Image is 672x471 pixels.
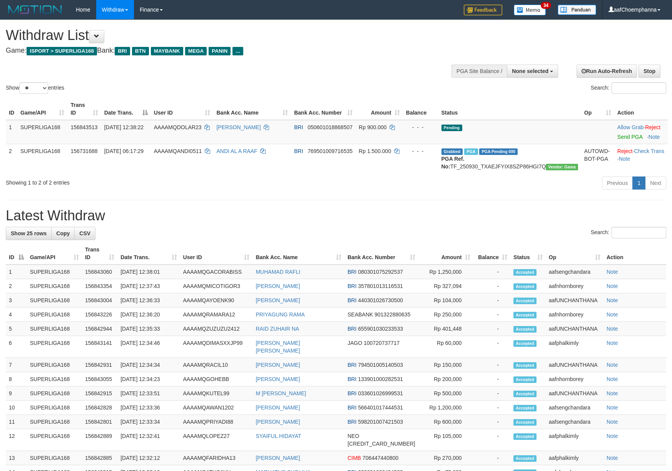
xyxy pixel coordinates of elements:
[546,265,603,279] td: aafsengchandara
[117,415,180,429] td: [DATE] 12:33:34
[117,372,180,386] td: [DATE] 12:34:23
[473,308,510,322] td: -
[513,362,537,369] span: Accepted
[348,404,356,411] span: BRI
[6,28,440,43] h1: Withdraw List
[19,82,48,94] select: Showentries
[546,322,603,336] td: aafUNCHANTHANA
[6,243,27,265] th: ID: activate to sort column descending
[451,65,507,78] div: PGA Site Balance /
[473,372,510,386] td: -
[6,336,27,358] td: 6
[6,227,52,240] a: Show 25 rows
[256,326,299,332] a: RAID ZUHAIR NA
[6,322,27,336] td: 5
[6,47,440,55] h4: Game: Bank:
[256,376,300,382] a: [PERSON_NAME]
[151,98,214,120] th: User ID: activate to sort column ascending
[117,308,180,322] td: [DATE] 12:36:20
[180,308,253,322] td: AAAAMQRAMARA12
[180,415,253,429] td: AAAAMQPRIYADI88
[513,419,537,426] span: Accepted
[11,230,47,236] span: Show 25 rows
[364,340,400,346] span: Copy 100720737717 to clipboard
[546,372,603,386] td: aafnhornborey
[180,243,253,265] th: User ID: activate to sort column ascending
[27,451,82,465] td: SUPERLIGA168
[154,148,202,154] span: AAAAMQANDI0511
[6,120,17,144] td: 1
[441,156,465,170] b: PGA Ref. No:
[581,98,614,120] th: Op: activate to sort column ascending
[6,308,27,322] td: 4
[645,124,660,130] a: Reject
[546,164,578,170] span: Vendor URL: https://trx31.1velocity.biz
[513,340,537,347] span: Accepted
[418,243,473,265] th: Amount: activate to sort column ascending
[256,340,300,354] a: [PERSON_NAME] [PERSON_NAME]
[348,362,356,368] span: BRI
[185,47,207,55] span: MEGA
[180,358,253,372] td: AAAAMQRACIL10
[56,230,70,236] span: Copy
[374,311,410,318] span: Copy 901322880635 to clipboard
[513,433,537,440] span: Accepted
[27,47,97,55] span: ISPORT > SUPERLIGA168
[82,308,117,322] td: 156843226
[418,265,473,279] td: Rp 1,250,000
[348,269,356,275] span: BRI
[546,308,603,322] td: aafnhornborey
[634,148,664,154] a: Check Trans
[607,419,618,425] a: Note
[513,455,537,462] span: Accepted
[473,386,510,401] td: -
[438,144,581,173] td: TF_250930_TXAEJFYIX8SZP86HGI7Q
[607,269,618,275] a: Note
[82,293,117,308] td: 156843004
[507,65,558,78] button: None selected
[358,269,403,275] span: Copy 080301075292537 to clipboard
[27,322,82,336] td: SUPERLIGA168
[180,401,253,415] td: AAAAMQAWAN1202
[256,311,304,318] a: PRIYAGUNG RAMA
[348,390,356,396] span: BRI
[6,208,666,223] h1: Latest Withdraw
[6,265,27,279] td: 1
[117,279,180,293] td: [DATE] 12:37:43
[363,455,398,461] span: Copy 706447440800 to clipboard
[473,243,510,265] th: Balance: activate to sort column ascending
[256,269,300,275] a: MUHAMAD RAFLI
[358,297,403,303] span: Copy 440301026730500 to clipboard
[639,65,660,78] a: Stop
[256,455,300,461] a: [PERSON_NAME]
[607,340,618,346] a: Note
[27,401,82,415] td: SUPERLIGA168
[82,386,117,401] td: 156842915
[180,429,253,451] td: AAAAMQLOPEZ27
[512,68,548,74] span: None selected
[649,134,660,140] a: Note
[115,47,130,55] span: BRI
[510,243,546,265] th: Status: activate to sort column ascending
[406,123,435,131] div: - - -
[418,429,473,451] td: Rp 105,000
[27,279,82,293] td: SUPERLIGA168
[70,148,97,154] span: 156731688
[607,376,618,382] a: Note
[358,283,403,289] span: Copy 357801013116531 to clipboard
[348,297,356,303] span: BRI
[418,401,473,415] td: Rp 1,200,000
[6,429,27,451] td: 12
[180,451,253,465] td: AAAAMQFARIDHA13
[308,124,353,130] span: Copy 050601018868507 to clipboard
[358,390,403,396] span: Copy 033601026999531 to clipboard
[82,429,117,451] td: 156842889
[6,401,27,415] td: 10
[546,336,603,358] td: aafphalkimly
[418,322,473,336] td: Rp 401,448
[6,4,64,15] img: MOTION_logo.png
[294,148,303,154] span: BRI
[67,98,101,120] th: Trans ID: activate to sort column ascending
[74,227,95,240] a: CSV
[104,148,144,154] span: [DATE] 06:17:29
